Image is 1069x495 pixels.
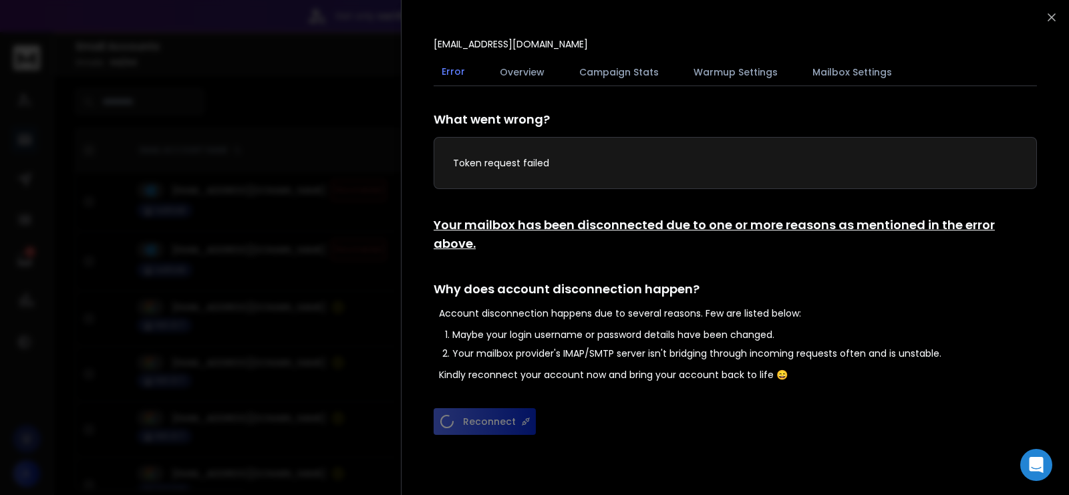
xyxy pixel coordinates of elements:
[453,156,1018,170] p: Token request failed
[492,57,553,87] button: Overview
[685,57,786,87] button: Warmup Settings
[434,110,1037,129] h1: What went wrong?
[452,328,1037,341] li: Maybe your login username or password details have been changed.
[571,57,667,87] button: Campaign Stats
[804,57,900,87] button: Mailbox Settings
[1020,449,1052,481] div: Open Intercom Messenger
[434,280,1037,299] h1: Why does account disconnection happen?
[434,216,1037,253] h1: Your mailbox has been disconnected due to one or more reasons as mentioned in the error above.
[434,37,588,51] p: [EMAIL_ADDRESS][DOMAIN_NAME]
[439,368,1037,381] p: Kindly reconnect your account now and bring your account back to life 😄
[439,307,1037,320] p: Account disconnection happens due to several reasons. Few are listed below:
[434,57,473,88] button: Error
[452,347,1037,360] li: Your mailbox provider's IMAP/SMTP server isn't bridging through incoming requests often and is un...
